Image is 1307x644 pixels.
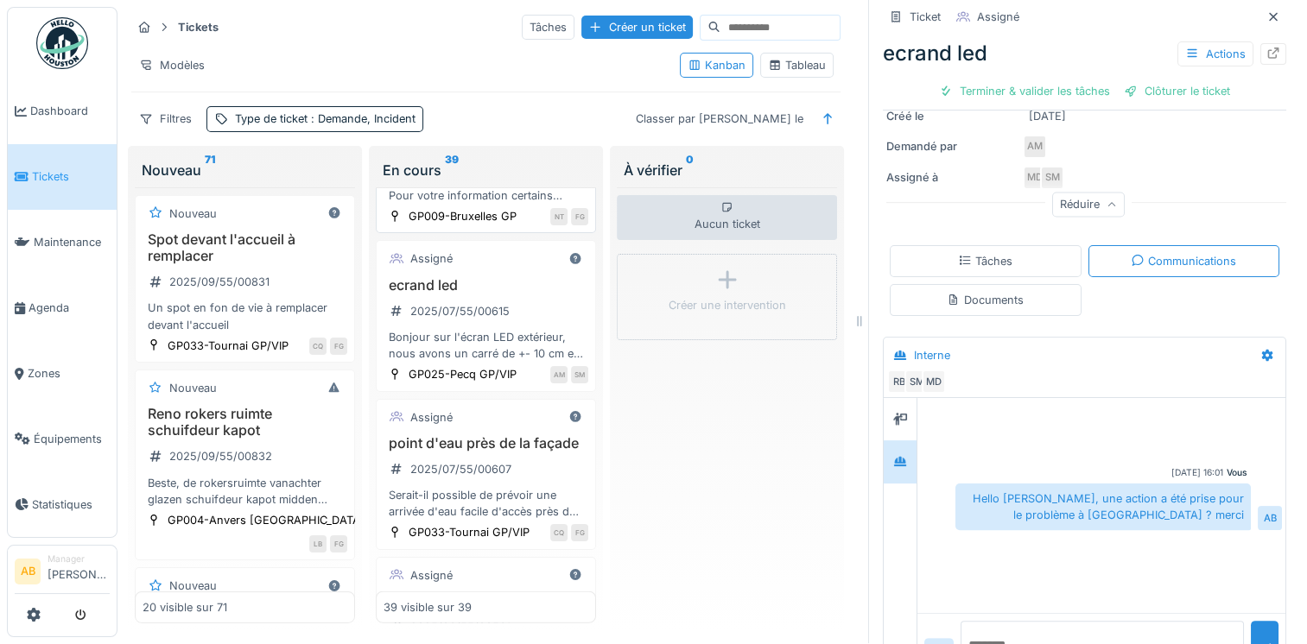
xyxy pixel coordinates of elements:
[410,461,511,477] div: 2025/07/55/00607
[169,274,270,290] div: 2025/09/55/00831
[142,160,348,180] div: Nouveau
[914,347,950,363] div: Interne
[886,138,1016,155] div: Demandé par
[669,297,786,313] div: Créer une intervention
[571,524,588,541] div: FG
[628,106,811,131] div: Classer par [PERSON_NAME] le
[171,19,225,35] strong: Tickets
[169,448,272,464] div: 2025/09/55/00832
[8,341,117,407] a: Zones
[1023,135,1047,159] div: AM
[571,366,588,383] div: SM
[384,435,588,451] h3: point d'eau près de la façade
[36,17,88,69] img: Badge_color-CXgf-gQk.svg
[143,599,227,616] div: 20 visible sur 71
[383,160,589,180] div: En cours
[1117,79,1237,103] div: Clôturer le ticket
[624,160,830,180] div: À vérifier
[1052,193,1125,218] div: Réduire
[143,231,347,264] h3: Spot devant l'accueil à remplacer
[688,57,745,73] div: Kanban
[8,406,117,471] a: Équipements
[15,552,110,594] a: AB Manager[PERSON_NAME]
[410,409,453,426] div: Assigné
[1177,41,1253,66] div: Actions
[910,9,941,25] div: Ticket
[8,79,117,144] a: Dashboard
[904,369,929,394] div: SM
[409,366,517,382] div: GP025-Pecq GP/VIP
[445,160,459,180] sup: 39
[1171,466,1223,479] div: [DATE] 16:01
[48,552,110,565] div: Manager
[8,144,117,210] a: Tickets
[410,567,453,584] div: Assigné
[922,369,946,394] div: MD
[571,208,588,225] div: FG
[205,160,215,180] sup: 71
[886,108,1016,124] div: Créé le
[8,210,117,275] a: Maintenance
[48,552,110,590] li: [PERSON_NAME]
[550,366,568,383] div: AM
[30,103,110,119] span: Dashboard
[34,431,110,447] span: Équipements
[28,365,110,382] span: Zones
[131,53,213,78] div: Modèles
[617,195,837,240] div: Aucun ticket
[131,106,200,131] div: Filtres
[550,524,568,541] div: CQ
[384,329,588,362] div: Bonjour sur l'écran LED extérieur, nous avons un carré de +- 10 cm eu milieu de l'écran qui n'est...
[384,487,588,520] div: Serait-il possible de prévoir une arrivée d'eau facile d'accès près de l'entrée de la salle? ce s...
[330,338,347,355] div: FG
[169,205,217,222] div: Nouveau
[1227,466,1247,479] div: Vous
[309,338,327,355] div: CQ
[1029,108,1066,124] div: [DATE]
[384,277,588,294] h3: ecrand led
[958,253,1012,269] div: Tâches
[8,471,117,537] a: Statistiques
[932,79,1117,103] div: Terminer & valider les tâches
[1023,166,1047,190] div: MD
[410,250,453,267] div: Assigné
[384,171,588,204] div: Bonjour, Pour votre information certains stickers dorés posés recemment sur les éléments de décor...
[1131,253,1236,269] div: Communications
[29,300,110,316] span: Agenda
[410,303,510,319] div: 2025/07/55/00615
[32,168,110,185] span: Tickets
[143,475,347,508] div: Beste, de rokersruimte vanachter glazen schuifdeur kapot midden glas ook van plaats verschuif. Ge...
[15,559,41,584] li: AB
[168,512,365,528] div: GP004-Anvers [GEOGRAPHIC_DATA]
[947,292,1024,308] div: Documents
[330,535,347,552] div: FG
[581,16,693,39] div: Créer un ticket
[886,169,1016,186] div: Assigné à
[169,380,217,396] div: Nouveau
[309,535,327,552] div: LB
[550,208,568,225] div: NT
[169,578,217,594] div: Nouveau
[34,234,110,250] span: Maintenance
[308,112,416,125] span: : Demande, Incident
[955,483,1251,530] div: Hello [PERSON_NAME], une action a été prise pour le problème à [GEOGRAPHIC_DATA] ? merci
[384,599,472,616] div: 39 visible sur 39
[522,15,574,40] div: Tâches
[887,369,911,394] div: RB
[235,110,416,127] div: Type de ticket
[8,275,117,341] a: Agenda
[883,38,1286,69] div: ecrand led
[168,338,289,354] div: GP033-Tournai GP/VIP
[32,496,110,513] span: Statistiques
[1258,506,1282,530] div: AB
[409,208,517,224] div: GP009-Bruxelles GP
[686,160,694,180] sup: 0
[768,57,826,73] div: Tableau
[1040,166,1064,190] div: SM
[409,524,530,540] div: GP033-Tournai GP/VIP
[143,300,347,332] div: Un spot en fon de vie à remplacer devant l'accueil
[977,9,1019,25] div: Assigné
[143,406,347,439] h3: Reno rokers ruimte schuifdeur kapot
